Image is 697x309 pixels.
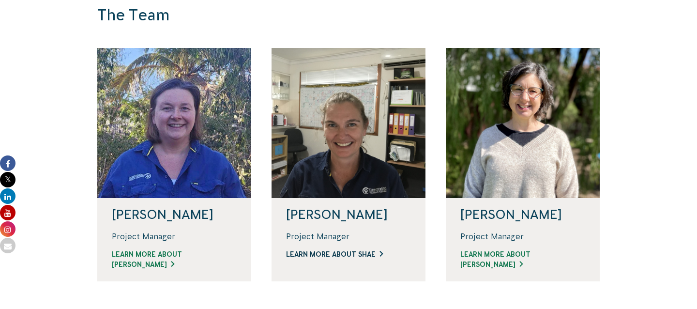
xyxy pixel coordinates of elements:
[286,249,411,260] a: Learn more about Shae
[460,231,585,242] p: Project Manager
[97,6,469,25] h3: The Team
[286,231,411,242] p: Project Manager
[112,231,237,242] p: Project Manager
[112,249,237,270] a: Learn more about [PERSON_NAME]
[460,208,585,221] h4: [PERSON_NAME]
[112,208,237,221] h4: [PERSON_NAME]
[460,249,585,270] a: Learn more about [PERSON_NAME]
[286,208,411,221] h4: [PERSON_NAME]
